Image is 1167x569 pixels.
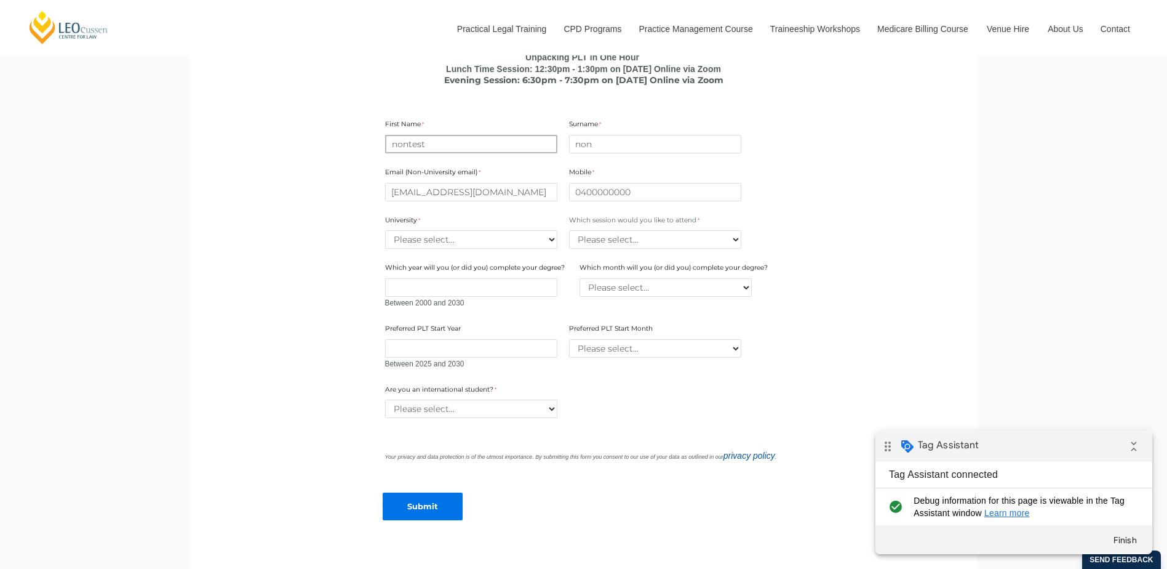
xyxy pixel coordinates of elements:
[580,263,771,275] label: Which month will you (or did you) complete your degree?
[569,183,741,201] input: Mobile
[228,98,272,120] button: Finish
[10,63,30,88] i: check_circle
[630,2,761,55] a: Practice Management Course
[569,216,696,224] span: Which session would you like to attend
[446,64,721,74] b: Lunch Time Session: 12:30pm - 1:30pm on [DATE] Online via Zoom
[385,360,464,368] span: Between 2025 and 2030
[28,10,110,45] a: [PERSON_NAME] Centre for Law
[42,8,103,20] span: Tag Assistant
[385,324,464,336] label: Preferred PLT Start Year
[569,324,656,336] label: Preferred PLT Start Month
[385,339,557,358] input: Preferred PLT Start Year
[385,183,557,201] input: Email (Non-University email)
[444,75,723,86] span: Evening Session: 6:30pm - 7:30pm on [DATE] Online via Zoom
[38,63,257,88] span: Debug information for this page is viewable in the Tag Assistant window
[385,167,484,180] label: Email (Non-University email)
[385,400,557,418] select: Are you an international student?
[554,2,629,55] a: CPD Programs
[385,299,464,307] span: Between 2000 and 2030
[580,278,752,297] select: Which month will you (or did you) complete your degree?
[1091,2,1139,55] a: Contact
[385,278,557,297] input: Which year will you (or did you) complete your degree?
[569,230,741,249] select: Which session would you like to attend
[761,2,868,55] a: Traineeship Workshops
[383,493,463,520] input: Submit
[385,119,428,132] label: First Name
[385,135,557,153] input: First Name
[569,135,741,153] input: Surname
[385,230,557,249] select: University
[569,119,605,132] label: Surname
[868,2,978,55] a: Medicare Billing Course
[1038,2,1091,55] a: About Us
[385,385,508,397] label: Are you an international student?
[385,263,568,275] label: Which year will you (or did you) complete your degree?
[385,216,424,228] label: University
[723,451,775,461] a: privacy policy
[385,454,777,460] i: Your privacy and data protection is of the utmost importance. By submitting this form you consent...
[569,167,598,180] label: Mobile
[246,3,271,28] i: Collapse debug badge
[448,2,555,55] a: Practical Legal Training
[109,77,154,87] a: Learn more
[10,5,47,42] button: Open LiveChat chat widget
[569,339,741,358] select: Preferred PLT Start Month
[978,2,1038,55] a: Venue Hire
[525,52,639,62] b: Unpacking PLT in One Hour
